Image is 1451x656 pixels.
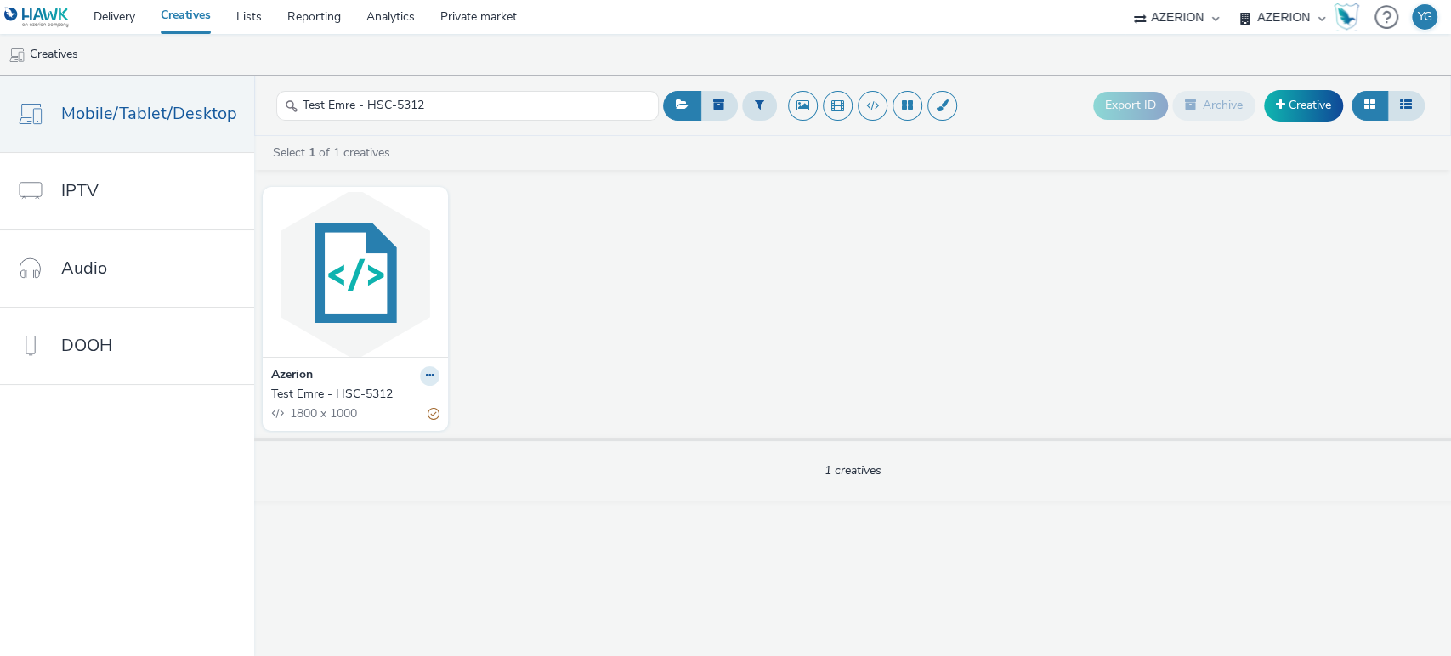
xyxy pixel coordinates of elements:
div: Test Emre - HSC-5312 [271,386,433,403]
button: Export ID [1093,92,1168,119]
span: 1 creatives [825,462,881,478]
button: Grid [1352,91,1388,120]
button: Table [1387,91,1425,120]
a: Test Emre - HSC-5312 [271,386,439,403]
strong: 1 [309,144,315,161]
span: 1800 x 1000 [288,405,357,421]
strong: Azerion [271,366,313,386]
a: Creative [1264,90,1343,121]
span: IPTV [61,178,99,203]
img: Hawk Academy [1334,3,1359,31]
span: DOOH [61,333,112,358]
a: Hawk Academy [1334,3,1366,31]
a: Select of 1 creatives [271,144,397,161]
input: Search... [276,91,659,121]
button: Archive [1172,91,1255,120]
span: Audio [61,256,107,280]
img: mobile [9,47,26,64]
div: YG [1418,4,1432,30]
div: Partially valid [428,404,439,422]
img: undefined Logo [4,7,70,28]
img: Test Emre - HSC-5312 visual [267,191,444,357]
span: Mobile/Tablet/Desktop [61,101,237,126]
